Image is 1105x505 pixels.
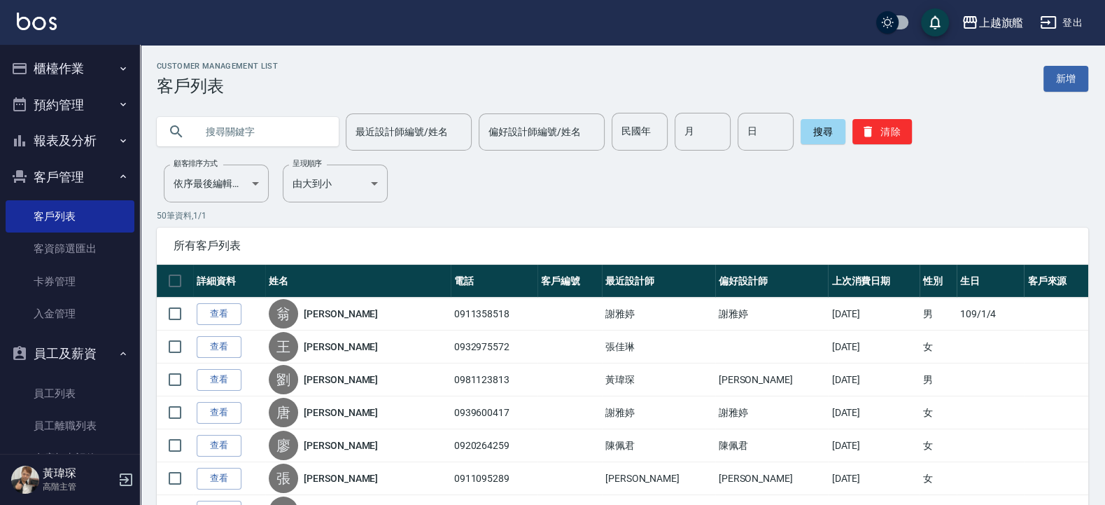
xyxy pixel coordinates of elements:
a: 員工列表 [6,378,134,410]
div: 劉 [269,365,298,394]
button: 員工及薪資 [6,335,134,372]
h2: Customer Management List [157,62,278,71]
button: 客戶管理 [6,159,134,195]
a: 查看 [197,435,241,457]
div: 由大到小 [283,165,388,202]
td: 女 [920,331,957,364]
div: 廖 [269,431,298,460]
td: [DATE] [828,429,919,462]
a: 查看 [197,468,241,490]
td: 男 [920,364,957,396]
img: Logo [17,13,57,30]
button: 搜尋 [801,119,845,144]
td: 0932975572 [451,331,538,364]
a: 客戶列表 [6,200,134,233]
th: 生日 [957,265,1025,298]
th: 電話 [451,265,538,298]
a: 查看 [197,369,241,391]
p: 50 筆資料, 1 / 1 [157,209,1088,222]
td: [DATE] [828,462,919,495]
td: 109/1/4 [957,298,1025,331]
td: 女 [920,429,957,462]
th: 姓名 [265,265,451,298]
td: 女 [920,396,957,429]
a: 新增 [1043,66,1088,92]
a: 查看 [197,336,241,358]
td: 0920264259 [451,429,538,462]
td: 陳佩君 [602,429,715,462]
p: 高階主管 [43,480,114,493]
td: 0911095289 [451,462,538,495]
td: [DATE] [828,364,919,396]
a: [PERSON_NAME] [304,406,378,420]
td: [DATE] [828,331,919,364]
span: 所有客戶列表 [174,239,1071,253]
td: [DATE] [828,396,919,429]
td: [PERSON_NAME] [715,364,829,396]
td: 謝雅婷 [715,298,829,331]
th: 詳細資料 [193,265,265,298]
h5: 黃瑋琛 [43,466,114,480]
th: 最近設計師 [602,265,715,298]
td: 謝雅婷 [602,396,715,429]
button: 上越旗艦 [956,8,1029,37]
a: 卡券管理 [6,265,134,298]
th: 客戶來源 [1024,265,1088,298]
th: 上次消費日期 [828,265,919,298]
td: 陳佩君 [715,429,829,462]
td: 男 [920,298,957,331]
a: [PERSON_NAME] [304,307,378,321]
button: 清除 [852,119,912,144]
a: 入金管理 [6,298,134,330]
td: 謝雅婷 [602,298,715,331]
label: 呈現順序 [293,158,322,169]
a: 查看 [197,303,241,325]
button: 登出 [1034,10,1088,36]
a: [PERSON_NAME] [304,340,378,354]
td: 謝雅婷 [715,396,829,429]
label: 顧客排序方式 [174,158,218,169]
div: 翁 [269,299,298,328]
img: Person [11,466,39,494]
td: 黃瑋琛 [602,364,715,396]
div: 王 [269,332,298,361]
td: [PERSON_NAME] [715,462,829,495]
td: 0911358518 [451,298,538,331]
button: 報表及分析 [6,123,134,159]
td: 0939600417 [451,396,538,429]
th: 客戶編號 [537,265,602,298]
div: 上越旗艦 [978,14,1023,32]
th: 偏好設計師 [715,265,829,298]
td: 女 [920,462,957,495]
a: [PERSON_NAME] [304,438,378,452]
td: 張佳琳 [602,331,715,364]
td: [DATE] [828,298,919,331]
th: 性別 [920,265,957,298]
button: 預約管理 [6,87,134,123]
div: 張 [269,464,298,493]
div: 唐 [269,398,298,427]
a: 客資篩選匯出 [6,233,134,265]
div: 依序最後編輯時間 [164,165,269,202]
button: save [921,8,949,36]
a: 全店打卡記錄 [6,442,134,474]
h3: 客戶列表 [157,76,278,96]
td: 0981123813 [451,364,538,396]
input: 搜尋關鍵字 [196,113,328,151]
a: [PERSON_NAME] [304,471,378,485]
a: 員工離職列表 [6,410,134,442]
button: 櫃檯作業 [6,50,134,87]
a: 查看 [197,402,241,424]
td: [PERSON_NAME] [602,462,715,495]
a: [PERSON_NAME] [304,373,378,387]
